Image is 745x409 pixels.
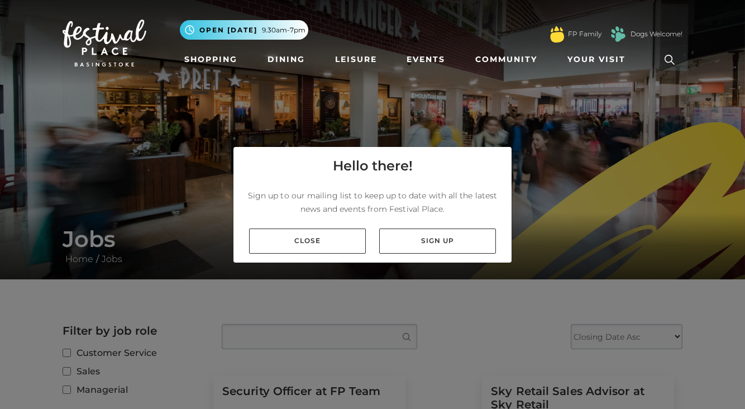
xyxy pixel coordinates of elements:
[567,54,625,65] span: Your Visit
[249,229,366,254] a: Close
[199,25,257,35] span: Open [DATE]
[333,156,413,176] h4: Hello there!
[263,49,309,70] a: Dining
[180,20,308,40] button: Open [DATE] 9.30am-7pm
[631,29,682,39] a: Dogs Welcome!
[379,229,496,254] a: Sign up
[63,20,146,66] img: Festival Place Logo
[242,189,503,216] p: Sign up to our mailing list to keep up to date with all the latest news and events from Festival ...
[402,49,450,70] a: Events
[471,49,542,70] a: Community
[568,29,601,39] a: FP Family
[331,49,381,70] a: Leisure
[262,25,305,35] span: 9.30am-7pm
[180,49,242,70] a: Shopping
[563,49,636,70] a: Your Visit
